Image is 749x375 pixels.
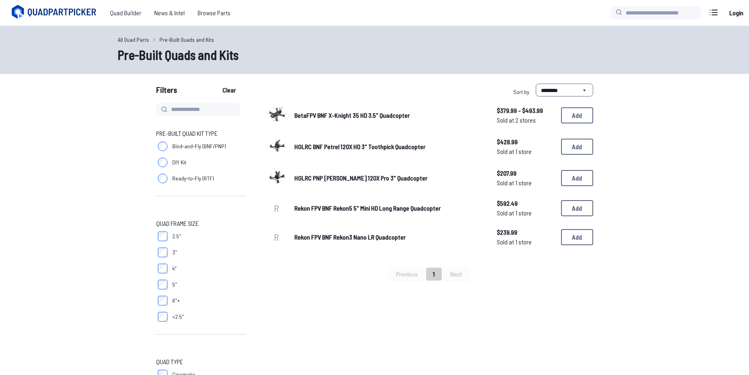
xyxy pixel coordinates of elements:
span: R [274,231,279,243]
img: image [265,103,288,125]
span: 5" [172,281,177,289]
input: 3" [158,248,167,257]
span: Sort by [513,88,529,95]
a: News & Intel [148,5,191,21]
span: $592.49 [497,199,555,208]
span: $239.99 [497,227,555,237]
span: Sold at 1 store [497,178,555,188]
span: Rekon FPV BNF Rekon3 Nano LR Quadcopter [294,233,406,241]
span: 2.5" [172,232,181,240]
button: 1 [426,268,442,281]
a: Quad Builder [104,5,148,21]
input: DIY Kit [158,158,167,167]
span: Quad Type [156,357,183,367]
a: Browse Parts [191,5,237,21]
a: Login [727,5,746,21]
span: HGLRC PNP [PERSON_NAME] 120X Pro 3" Quadcopter [294,174,427,182]
span: HGLRC BNF Petrel 120X HD 3" Toothpick Quadcopter [294,143,425,150]
a: R [265,226,288,248]
button: Add [561,170,593,186]
span: BetaFPV BNF X-Knight 35 HD 3.5" Quadcopter [294,111,410,119]
button: Add [561,200,593,216]
a: All Quad Parts [118,35,149,44]
select: Sort by [536,84,593,96]
a: image [265,103,288,128]
span: DIY Kit [172,158,186,166]
a: image [265,166,288,191]
input: 4" [158,264,167,273]
span: Sold at 1 store [497,237,555,247]
button: Clear [216,84,243,96]
span: Filters [156,84,177,100]
span: Bind-and-Fly (BNF/PNP) [172,142,226,150]
input: <2.5" [158,312,167,322]
img: image [265,134,288,157]
input: Bind-and-Fly (BNF/PNP) [158,141,167,151]
span: Ready-to-Fly (RTF) [172,174,214,182]
span: $207.99 [497,168,555,178]
a: HGLRC BNF Petrel 120X HD 3" Toothpick Quadcopter [294,142,484,152]
a: Rekon FPV BNF Rekon5 5" Mini HD Long Range Quadcopter [294,203,484,213]
span: Sold at 1 store [497,147,555,156]
span: 4" [172,264,177,273]
img: image [265,166,288,188]
span: $379.99 - $493.99 [497,106,555,115]
input: 2.5" [158,232,167,241]
button: Add [561,139,593,155]
a: HGLRC PNP [PERSON_NAME] 120X Pro 3" Quadcopter [294,173,484,183]
button: Add [561,229,593,245]
span: R [274,202,279,214]
span: 6"+ [172,297,180,305]
span: Sold at 1 store [497,208,555,218]
span: Sold at 2 stores [497,115,555,125]
span: Quad Frame Size [156,219,199,228]
span: <2.5" [172,313,184,321]
a: BetaFPV BNF X-Knight 35 HD 3.5" Quadcopter [294,111,484,120]
span: $428.99 [497,137,555,147]
a: image [265,134,288,159]
button: Add [561,107,593,123]
span: Pre-Built Quad Kit Type [156,129,218,138]
a: R [265,197,288,219]
input: 6"+ [158,296,167,305]
h1: Pre-Built Quads and Kits [118,45,632,64]
span: 3" [172,248,177,256]
a: Pre-Built Quads and Kits [159,35,214,44]
a: Rekon FPV BNF Rekon3 Nano LR Quadcopter [294,232,484,242]
input: Ready-to-Fly (RTF) [158,174,167,183]
input: 5" [158,280,167,289]
span: Rekon FPV BNF Rekon5 5" Mini HD Long Range Quadcopter [294,204,441,212]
